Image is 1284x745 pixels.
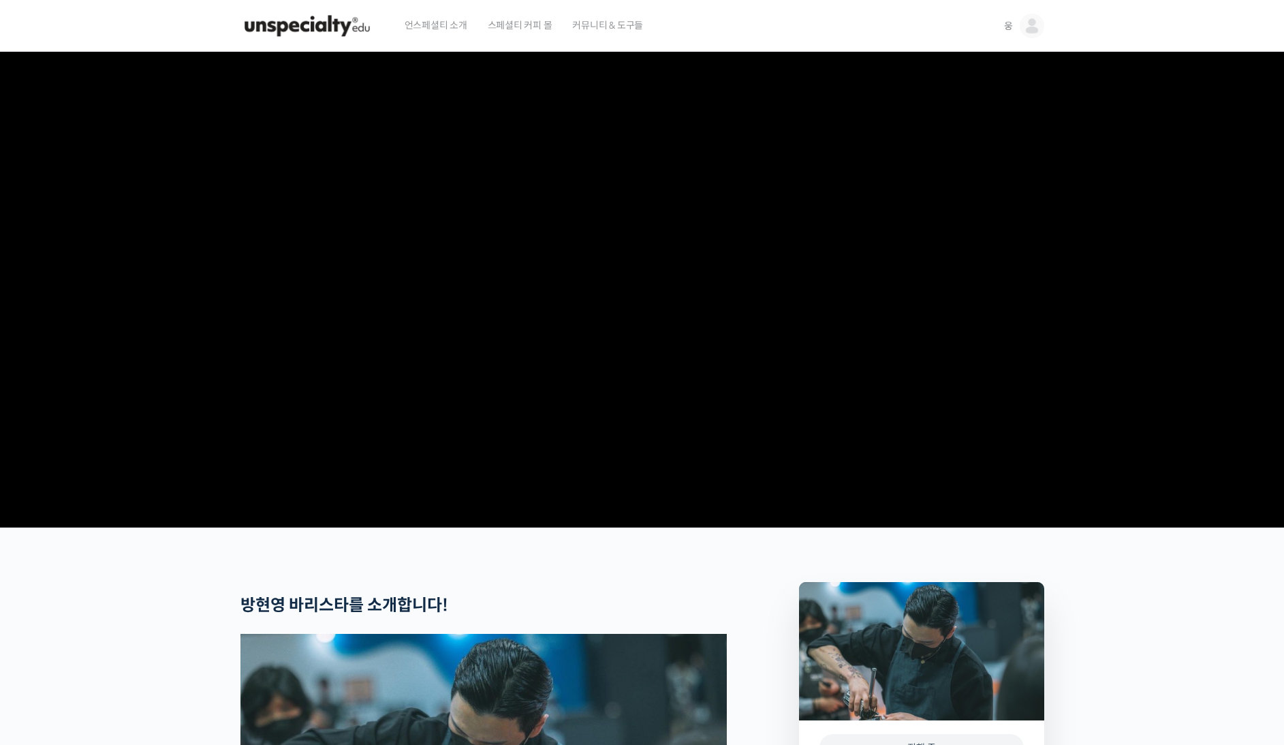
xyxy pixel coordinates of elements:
[1004,20,1013,32] span: 웅
[240,595,442,615] strong: 방현영 바리스타를 소개합니다
[240,596,727,615] h2: !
